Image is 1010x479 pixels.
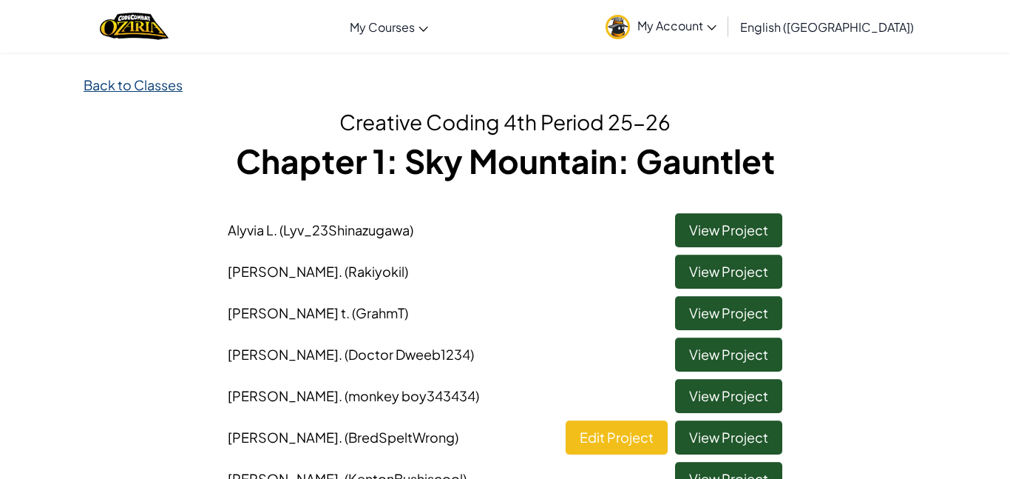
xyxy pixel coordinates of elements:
[228,304,408,321] span: [PERSON_NAME] t
[228,263,408,280] span: [PERSON_NAME]
[84,76,183,93] a: Back to Classes
[675,421,782,455] a: View Project
[740,19,914,35] span: English ([GEOGRAPHIC_DATA])
[228,387,479,404] span: [PERSON_NAME]
[675,296,782,330] a: View Project
[675,379,782,413] a: View Project
[100,11,169,41] img: Home
[339,346,474,363] span: . (Doctor Dweeb1234)
[342,7,435,47] a: My Courses
[606,15,630,39] img: avatar
[228,346,474,363] span: [PERSON_NAME]
[274,221,413,238] span: . (Lyv_23Shinazugawa)
[350,19,415,35] span: My Courses
[637,18,716,33] span: My Account
[675,213,782,247] a: View Project
[84,138,926,184] h1: Chapter 1: Sky Mountain: Gauntlet
[346,304,408,321] span: . (GrahmT)
[566,421,668,455] a: Edit Project
[339,429,458,446] span: . (BredSpeltWrong)
[228,221,413,238] span: Alyvia L
[339,263,408,280] span: . (Rakiyokil)
[675,255,782,289] a: View Project
[84,107,926,138] h2: Creative Coding 4th Period 25-26
[339,387,479,404] span: . (monkey boy343434)
[100,11,169,41] a: Ozaria by CodeCombat logo
[598,3,724,50] a: My Account
[228,429,458,446] span: [PERSON_NAME]
[675,338,782,372] a: View Project
[733,7,921,47] a: English ([GEOGRAPHIC_DATA])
